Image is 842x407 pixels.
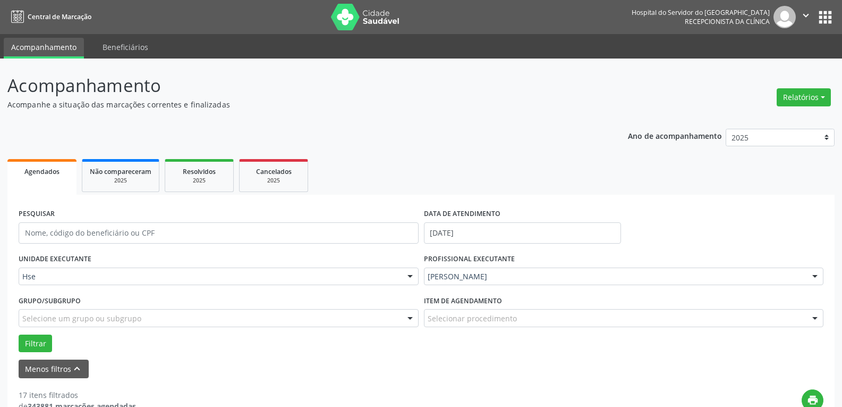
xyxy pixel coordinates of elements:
button: Menos filtroskeyboard_arrow_up [19,360,89,378]
div: Hospital do Servidor do [GEOGRAPHIC_DATA] [632,8,770,17]
span: Cancelados [256,167,292,176]
span: Central de Marcação [28,12,91,21]
button:  [796,6,816,28]
span: Agendados [24,167,59,176]
img: img [773,6,796,28]
label: PROFISSIONAL EXECUTANTE [424,251,515,268]
a: Beneficiários [95,38,156,56]
input: Selecione um intervalo [424,222,621,244]
i:  [800,10,812,21]
button: Relatórios [777,88,831,106]
a: Acompanhamento [4,38,84,59]
div: 17 itens filtrados [19,389,136,401]
span: Hse [22,271,397,282]
div: 2025 [173,177,226,185]
span: Selecionar procedimento [428,313,517,324]
span: Não compareceram [90,167,151,176]
span: [PERSON_NAME] [428,271,802,282]
input: Nome, código do beneficiário ou CPF [19,222,419,244]
p: Ano de acompanhamento [628,129,722,142]
span: Resolvidos [183,167,216,176]
label: Item de agendamento [424,293,502,309]
p: Acompanhe a situação das marcações correntes e finalizadas [7,99,586,110]
i: keyboard_arrow_up [71,363,83,375]
i: print [807,394,819,406]
label: DATA DE ATENDIMENTO [424,206,500,222]
span: Recepcionista da clínica [685,17,770,26]
label: PESQUISAR [19,206,55,222]
label: UNIDADE EXECUTANTE [19,251,91,268]
span: Selecione um grupo ou subgrupo [22,313,141,324]
p: Acompanhamento [7,72,586,99]
div: 2025 [247,177,300,185]
button: apps [816,8,835,27]
a: Central de Marcação [7,8,91,26]
div: 2025 [90,177,151,185]
label: Grupo/Subgrupo [19,293,81,309]
button: Filtrar [19,335,52,353]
